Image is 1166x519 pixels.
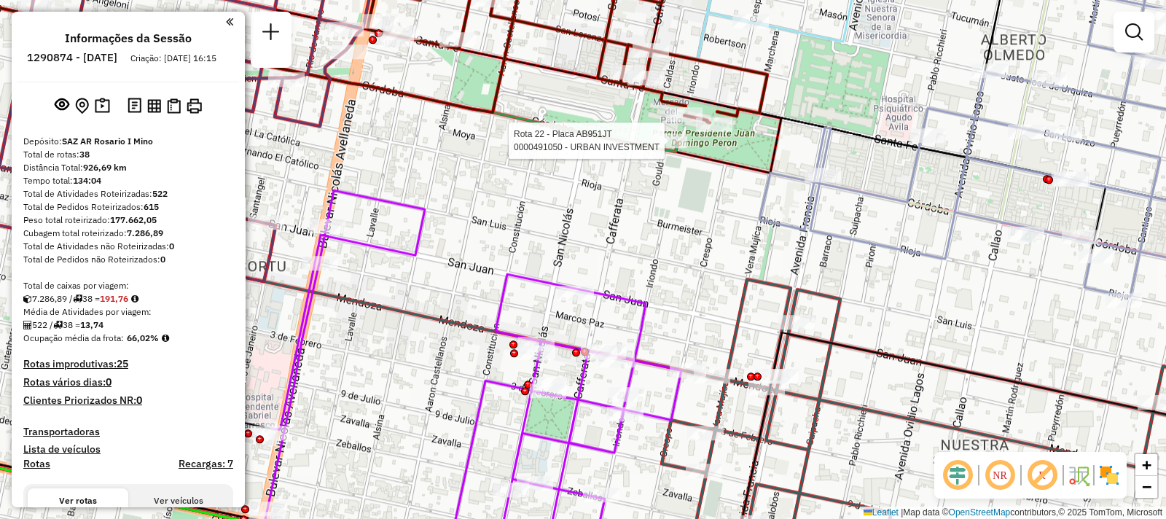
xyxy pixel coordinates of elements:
[23,376,233,389] h4: Rotas vários dias:
[1135,454,1157,476] a: Zoom in
[144,95,164,115] button: Visualizar relatório de Roteirização
[1097,464,1121,487] img: Exibir/Ocultar setores
[164,95,184,117] button: Visualizar Romaneio
[23,214,233,227] div: Peso total roteirizado:
[62,136,153,147] strong: SAZ AR Rosario I Mino
[80,319,103,330] strong: 13,74
[257,17,286,50] a: Nova sessão e pesquisa
[23,240,233,253] div: Total de Atividades não Roteirizadas:
[23,458,50,470] a: Rotas
[23,426,233,438] h4: Transportadoras
[72,95,92,117] button: Centralizar mapa no depósito ou ponto de apoio
[864,507,899,518] a: Leaflet
[23,294,32,303] i: Cubagem total roteirizado
[27,51,117,64] h6: 1290874 - [DATE]
[982,458,1017,493] span: Ocultar NR
[73,294,82,303] i: Total de rotas
[1135,476,1157,498] a: Zoom out
[23,174,233,187] div: Tempo total:
[144,201,159,212] strong: 615
[23,148,233,161] div: Total de rotas:
[23,305,233,319] div: Média de Atividades por viagem:
[100,293,128,304] strong: 191,76
[949,507,1011,518] a: OpenStreetMap
[23,319,233,332] div: 522 / 38 =
[23,358,233,370] h4: Rotas improdutivas:
[128,488,229,513] button: Ver veículos
[92,95,113,117] button: Painel de Sugestão
[169,241,174,251] strong: 0
[131,294,138,303] i: Meta Caixas/viagem: 329,33 Diferença: -137,57
[127,332,159,343] strong: 66,02%
[110,214,157,225] strong: 177.662,05
[1119,17,1149,47] a: Exibir filtros
[28,488,128,513] button: Ver rotas
[127,227,163,238] strong: 7.286,89
[901,507,903,518] span: |
[179,458,233,470] h4: Recargas: 7
[1142,477,1151,496] span: −
[23,253,233,266] div: Total de Pedidos não Roteirizados:
[23,443,233,456] h4: Lista de veículos
[152,188,168,199] strong: 522
[23,161,233,174] div: Distância Total:
[23,200,233,214] div: Total de Pedidos Roteirizados:
[23,332,124,343] span: Ocupação média da frota:
[1025,458,1060,493] span: Exibir rótulo
[860,507,1166,519] div: Map data © contributors,© 2025 TomTom, Microsoft
[52,94,72,117] button: Exibir sessão original
[125,95,144,117] button: Logs desbloquear sessão
[1142,456,1151,474] span: +
[160,254,165,265] strong: 0
[23,292,233,305] div: 7.286,89 / 38 =
[117,357,128,370] strong: 25
[1067,464,1090,487] img: Fluxo de ruas
[23,321,32,329] i: Total de Atividades
[23,394,233,407] h4: Clientes Priorizados NR:
[226,13,233,30] a: Clique aqui para minimizar o painel
[23,187,233,200] div: Total de Atividades Roteirizadas:
[23,135,233,148] div: Depósito:
[65,31,192,45] h4: Informações da Sessão
[940,458,975,493] span: Ocultar deslocamento
[79,149,90,160] strong: 38
[23,227,233,240] div: Cubagem total roteirizado:
[184,95,205,117] button: Imprimir Rotas
[125,52,222,65] div: Criação: [DATE] 16:15
[23,279,233,292] div: Total de caixas por viagem:
[73,175,101,186] strong: 134:04
[83,162,127,173] strong: 926,69 km
[162,334,169,343] em: Média calculada utilizando a maior ocupação (%Peso ou %Cubagem) de cada rota da sessão. Rotas cro...
[53,321,63,329] i: Total de rotas
[136,394,142,407] strong: 0
[106,375,111,389] strong: 0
